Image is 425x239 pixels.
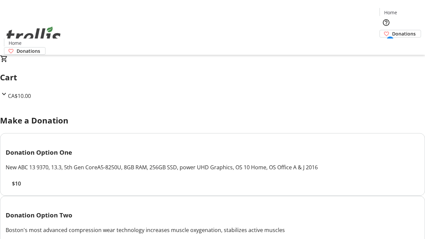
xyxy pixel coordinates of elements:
a: Home [380,9,401,16]
span: Home [9,40,22,46]
button: $10 [6,180,27,188]
span: Donations [17,47,40,54]
h3: Donation Option One [6,148,419,157]
span: Home [384,9,397,16]
a: Home [4,40,26,46]
button: Help [380,16,393,29]
span: Donations [392,30,416,37]
button: Cart [380,38,393,51]
span: CA$10.00 [8,92,31,100]
a: Donations [4,47,45,55]
h3: Donation Option Two [6,210,419,220]
img: Orient E2E Organization GZ8Kxgtmgg's Logo [4,19,63,52]
a: Donations [380,30,421,38]
div: New ABC 13 9370, 13.3, 5th Gen CoreA5-8250U, 8GB RAM, 256GB SSD, power UHD Graphics, OS 10 Home, ... [6,163,419,171]
span: $10 [12,180,21,188]
div: Boston's most advanced compression wear technology increases muscle oxygenation, stabilizes activ... [6,226,419,234]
